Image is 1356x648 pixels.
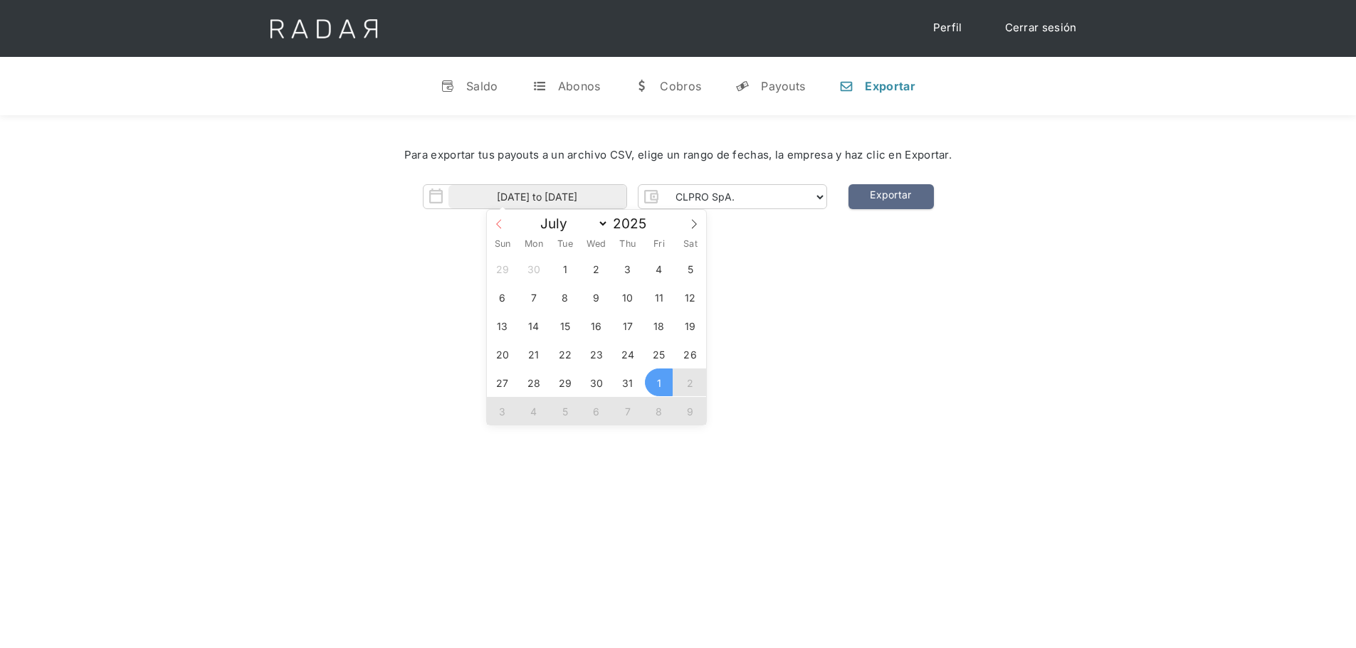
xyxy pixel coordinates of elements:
[551,283,579,311] span: July 8, 2025
[761,79,805,93] div: Payouts
[488,397,516,425] span: August 3, 2025
[645,340,673,368] span: July 25, 2025
[550,240,581,249] span: Tue
[919,14,977,42] a: Perfil
[839,79,853,93] div: n
[551,312,579,339] span: July 15, 2025
[660,79,701,93] div: Cobros
[582,397,610,425] span: August 6, 2025
[582,255,610,282] span: July 2, 2025
[423,184,827,209] form: Form
[612,240,643,249] span: Thu
[735,79,750,93] div: y
[520,283,547,311] span: July 7, 2025
[558,79,601,93] div: Abonos
[518,240,550,249] span: Mon
[676,312,704,339] span: July 19, 2025
[551,340,579,368] span: July 22, 2025
[488,368,516,396] span: July 27, 2025
[466,79,498,93] div: Saldo
[520,255,547,282] span: June 30, 2025
[645,397,673,425] span: August 8, 2025
[676,255,704,282] span: July 5, 2025
[582,340,610,368] span: July 23, 2025
[488,312,516,339] span: July 13, 2025
[581,240,612,249] span: Wed
[614,397,641,425] span: August 7, 2025
[676,397,704,425] span: August 9, 2025
[609,216,660,232] input: Year
[520,397,547,425] span: August 4, 2025
[441,79,455,93] div: v
[645,312,673,339] span: July 18, 2025
[991,14,1091,42] a: Cerrar sesión
[488,255,516,282] span: June 29, 2025
[582,283,610,311] span: July 9, 2025
[520,340,547,368] span: July 21, 2025
[533,215,609,233] select: Month
[614,368,641,396] span: July 31, 2025
[645,283,673,311] span: July 11, 2025
[643,240,675,249] span: Fri
[551,255,579,282] span: July 1, 2025
[488,283,516,311] span: July 6, 2025
[551,368,579,396] span: July 29, 2025
[645,368,673,396] span: August 1, 2025
[614,340,641,368] span: July 24, 2025
[487,240,518,249] span: Sun
[676,368,704,396] span: August 2, 2025
[520,368,547,396] span: July 28, 2025
[43,147,1313,164] div: Para exportar tus payouts a un archivo CSV, elige un rango de fechas, la empresa y haz clic en Ex...
[520,312,547,339] span: July 14, 2025
[614,255,641,282] span: July 3, 2025
[676,340,704,368] span: July 26, 2025
[645,255,673,282] span: July 4, 2025
[582,312,610,339] span: July 16, 2025
[676,283,704,311] span: July 12, 2025
[865,79,915,93] div: Exportar
[848,184,934,209] a: Exportar
[675,240,706,249] span: Sat
[634,79,648,93] div: w
[488,340,516,368] span: July 20, 2025
[582,368,610,396] span: July 30, 2025
[614,283,641,311] span: July 10, 2025
[551,397,579,425] span: August 5, 2025
[532,79,547,93] div: t
[614,312,641,339] span: July 17, 2025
